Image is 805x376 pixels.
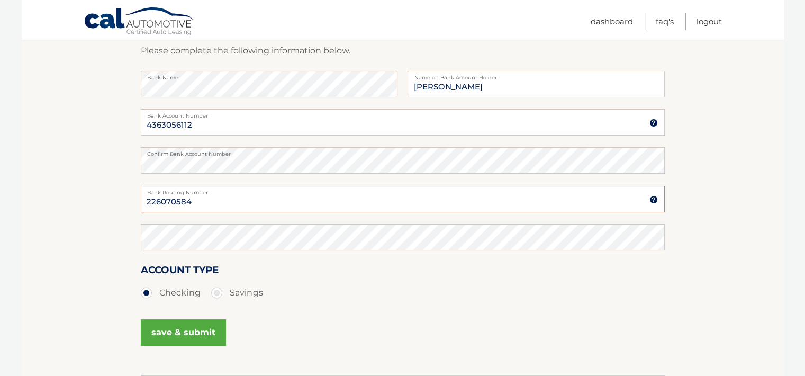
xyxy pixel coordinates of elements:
[141,282,201,303] label: Checking
[141,319,226,346] button: save & submit
[211,282,263,303] label: Savings
[141,109,665,118] label: Bank Account Number
[656,13,674,30] a: FAQ's
[141,109,665,136] input: Bank Account Number
[649,119,658,127] img: tooltip.svg
[141,147,665,156] label: Confirm Bank Account Number
[408,71,664,97] input: Name on Account (Account Holder Name)
[408,71,664,79] label: Name on Bank Account Holder
[84,7,195,38] a: Cal Automotive
[649,195,658,204] img: tooltip.svg
[141,43,665,58] p: Please complete the following information below.
[697,13,722,30] a: Logout
[591,13,633,30] a: Dashboard
[141,186,665,194] label: Bank Routing Number
[141,186,665,212] input: Bank Routing Number
[141,262,219,282] label: Account Type
[141,71,397,79] label: Bank Name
